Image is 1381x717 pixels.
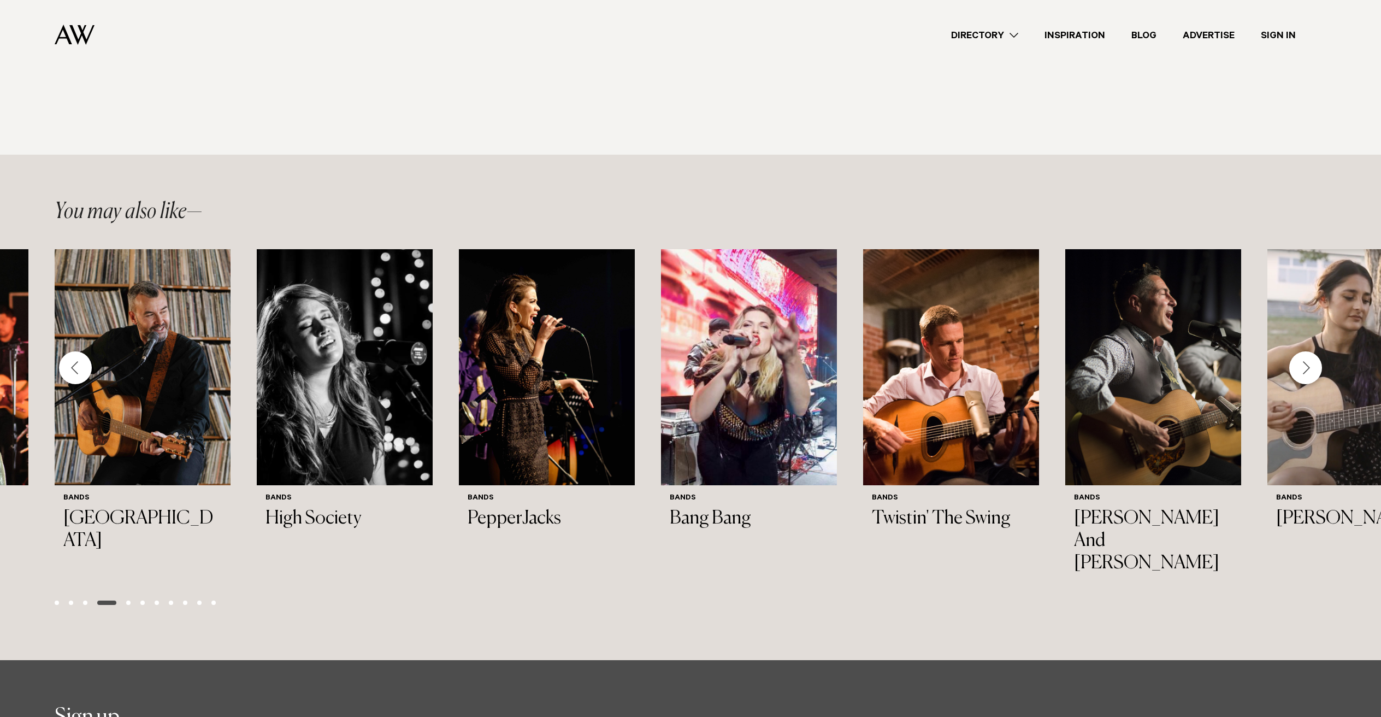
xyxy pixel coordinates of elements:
a: Auckland Weddings Bands | Twistin' The Swing Bands Twistin' The Swing [863,249,1039,539]
h6: Bands [63,494,222,503]
img: Auckland Weddings Bands | Twistin' The Swing [863,249,1039,485]
swiper-slide: 14 / 34 [863,249,1039,583]
h3: High Society [265,508,424,530]
a: Advertise [1170,28,1248,43]
swiper-slide: 15 / 34 [1065,249,1241,583]
swiper-slide: 12 / 34 [459,249,635,583]
img: Auckland Weddings Bands | High Society [257,249,433,485]
img: Auckland Weddings Bands | Bang Bang [661,249,837,485]
h6: Bands [872,494,1030,503]
h3: Bang Bang [670,508,828,530]
a: Auckland Weddings Bands | Bang Bang Bands Bang Bang [661,249,837,539]
h3: [PERSON_NAME] And [PERSON_NAME] [1074,508,1232,574]
a: Blog [1118,28,1170,43]
a: Inspiration [1031,28,1118,43]
h3: [GEOGRAPHIC_DATA] [63,508,222,553]
swiper-slide: 11 / 34 [257,249,433,583]
img: Auckland Weddings Bands | PepperJacks [459,249,635,485]
a: Sign In [1248,28,1309,43]
img: Auckland Weddings Bands | Belle Isle [55,249,231,485]
h6: Bands [1074,494,1232,503]
h6: Bands [670,494,828,503]
swiper-slide: 13 / 34 [661,249,837,583]
a: Auckland Weddings Bands | High Society Bands High Society [257,249,433,539]
img: Auckland Weddings Logo [55,25,95,45]
h2: You may also like [55,201,202,223]
a: Auckland Weddings Bands | Jaime And Chet Bands [PERSON_NAME] And [PERSON_NAME] [1065,249,1241,583]
h6: Bands [468,494,626,503]
a: Directory [938,28,1031,43]
swiper-slide: 10 / 34 [55,249,231,583]
h3: Twistin' The Swing [872,508,1030,530]
a: Auckland Weddings Bands | PepperJacks Bands PepperJacks [459,249,635,539]
a: Auckland Weddings Bands | Belle Isle Bands [GEOGRAPHIC_DATA] [55,249,231,561]
h3: PepperJacks [468,508,626,530]
h6: Bands [265,494,424,503]
img: Auckland Weddings Bands | Jaime And Chet [1065,249,1241,485]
